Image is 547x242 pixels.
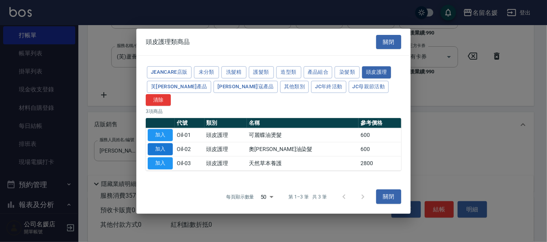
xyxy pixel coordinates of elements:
td: 奧[PERSON_NAME]油染髮 [247,142,359,156]
p: 每頁顯示數量 [226,193,254,200]
button: 加入 [148,129,173,141]
button: 其他類別 [280,81,309,93]
button: [PERSON_NAME]寇產品 [214,81,278,93]
button: 加入 [148,143,173,155]
button: 染髮類 [335,66,360,78]
td: Oil-03 [175,156,205,170]
button: 頭皮護理 [362,66,391,78]
button: JC母親節活動 [349,81,389,93]
p: 第 1–3 筆 共 3 筆 [289,193,327,200]
td: 頭皮護理 [205,142,247,156]
td: 600 [359,128,401,142]
button: 洗髮精 [221,66,246,78]
td: 可麗蝶油燙髮 [247,128,359,142]
button: 關閉 [376,189,401,204]
td: 天然草本養護 [247,156,359,170]
td: Oil-01 [175,128,205,142]
p: 3 項商品 [146,108,401,115]
button: 芙[PERSON_NAME]產品 [147,81,211,93]
th: 代號 [175,118,205,128]
button: 清除 [146,94,171,106]
td: 2800 [359,156,401,170]
button: JeanCare店販 [147,66,192,78]
td: 頭皮護理 [205,128,247,142]
td: 頭皮護理 [205,156,247,170]
button: JC年終活動 [311,81,346,93]
th: 類別 [205,118,247,128]
td: Oil-02 [175,142,205,156]
button: 產品組合 [304,66,333,78]
button: 造型類 [276,66,301,78]
button: 護髮類 [249,66,274,78]
span: 頭皮護理類商品 [146,38,190,46]
div: 50 [257,186,276,207]
button: 加入 [148,157,173,169]
td: 600 [359,142,401,156]
th: 參考價格 [359,118,401,128]
th: 名稱 [247,118,359,128]
button: 關閉 [376,35,401,49]
button: 未分類 [194,66,219,78]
